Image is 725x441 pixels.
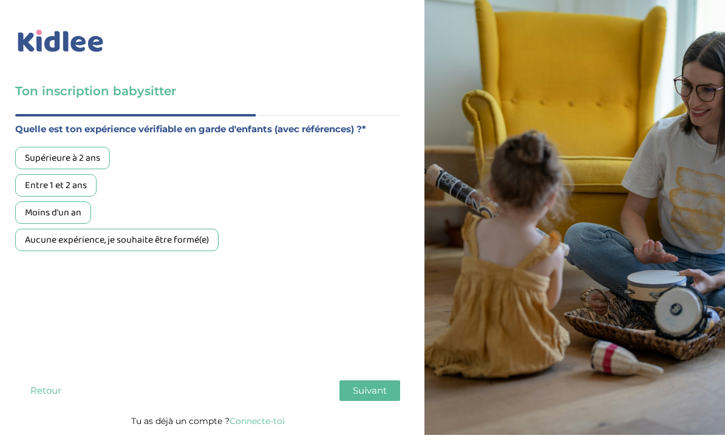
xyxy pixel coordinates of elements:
button: Retour [15,380,76,401]
a: Connecte-toi [230,416,285,426]
label: Quelle est ton expérience vérifiable en garde d'enfants (avec références) ?* [15,121,400,137]
div: Moins d'un an [15,201,91,224]
span: Suivant [353,385,387,396]
img: logo_kidlee_bleu [15,27,106,55]
h3: Ton inscription babysitter [15,82,400,99]
p: Tu as déjà un compte ? [15,413,400,429]
div: Supérieure à 2 ans [15,147,110,169]
div: Entre 1 et 2 ans [15,174,97,197]
button: Suivant [339,380,400,401]
div: Aucune expérience, je souhaite être formé(e) [15,229,219,251]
